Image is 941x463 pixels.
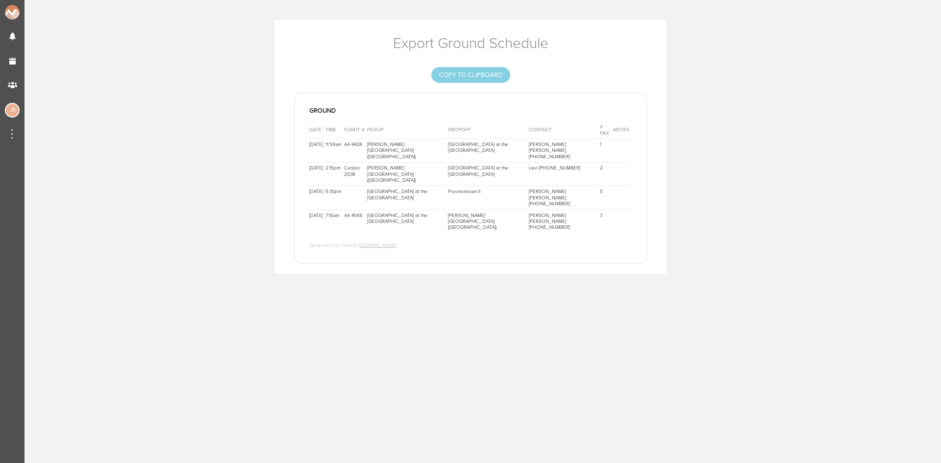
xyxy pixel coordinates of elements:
[309,122,325,139] td: Date
[529,122,599,139] td: Contact
[325,163,344,186] td: 2:15pm
[344,210,367,233] td: AA 4566
[325,139,344,163] td: 11:59am
[344,163,367,186] td: Condor 2038
[309,139,325,163] td: [DATE]
[294,34,647,52] h4: Export Ground Schedule
[5,103,20,118] div: Jessica Smith
[367,122,448,139] td: Pickup
[309,186,325,210] td: [DATE]
[448,210,529,233] td: [PERSON_NAME][GEOGRAPHIC_DATA] ([GEOGRAPHIC_DATA])
[600,186,613,210] td: 5
[309,210,325,233] td: [DATE]
[344,122,367,139] td: Flight #
[309,238,396,248] span: Generated by Nomad |
[529,139,599,163] td: [PERSON_NAME] [PERSON_NAME] [PHONE_NUMBER]
[613,122,632,139] td: Notes
[367,139,448,163] td: [PERSON_NAME][GEOGRAPHIC_DATA] ([GEOGRAPHIC_DATA])
[367,210,448,233] td: [GEOGRAPHIC_DATA] at the [GEOGRAPHIC_DATA]
[529,186,599,210] td: [PERSON_NAME] [PERSON_NAME] [PHONE_NUMBER]
[448,122,529,139] td: Dropoff
[600,122,613,139] td: # PAX
[600,210,613,233] td: 3
[448,139,529,163] td: [GEOGRAPHIC_DATA] at the [GEOGRAPHIC_DATA]
[325,122,344,139] td: Time
[600,139,613,163] td: 1
[360,243,396,248] a: [DOMAIN_NAME]
[529,210,599,233] td: [PERSON_NAME] [PERSON_NAME] [PHONE_NUMBER]
[529,163,599,186] td: Levi [PHONE_NUMBER]
[431,67,510,83] button: Copy to Clipboard
[325,186,344,210] td: 6:30pm
[325,210,344,233] td: 7:15am
[367,186,448,210] td: [GEOGRAPHIC_DATA] at the [GEOGRAPHIC_DATA]
[367,163,448,186] td: [PERSON_NAME][GEOGRAPHIC_DATA] ([GEOGRAPHIC_DATA])
[5,5,60,20] img: NOMAD
[344,139,367,163] td: AA 4428
[600,163,613,186] td: 2
[309,163,325,186] td: [DATE]
[448,163,529,186] td: [GEOGRAPHIC_DATA] at the [GEOGRAPHIC_DATA]
[309,108,336,122] p: Ground
[448,186,529,210] td: Provincetown II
